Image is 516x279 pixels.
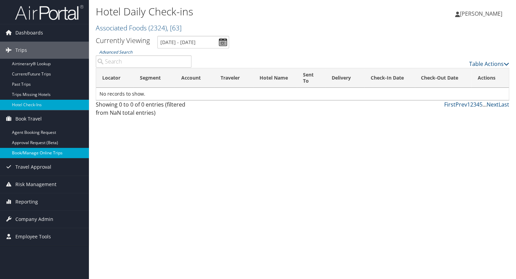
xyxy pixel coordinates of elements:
[96,68,134,88] th: Locator: activate to sort column ascending
[476,101,479,108] a: 4
[15,24,43,41] span: Dashboards
[469,60,509,68] a: Table Actions
[325,68,364,88] th: Delivery: activate to sort column ascending
[96,23,182,32] a: Associated Foods
[134,68,175,88] th: Segment: activate to sort column ascending
[214,68,253,88] th: Traveler: activate to sort column ascending
[444,101,455,108] a: First
[96,4,371,19] h1: Hotel Daily Check-ins
[15,193,38,210] span: Reporting
[175,68,214,88] th: Account: activate to sort column ascending
[157,36,229,48] input: [DATE] - [DATE]
[96,36,150,45] h3: Currently Viewing
[15,4,83,20] img: airportal-logo.png
[15,228,51,245] span: Employee Tools
[96,55,191,68] input: Advanced Search
[455,3,509,24] a: [PERSON_NAME]
[499,101,509,108] a: Last
[479,101,482,108] a: 5
[472,68,509,88] th: Actions
[148,23,167,32] span: ( 2324 )
[297,68,325,88] th: Sent To: activate to sort column ascending
[487,101,499,108] a: Next
[364,68,414,88] th: Check-In Date: activate to sort column ascending
[467,101,470,108] a: 1
[15,42,27,59] span: Trips
[482,101,487,108] span: …
[473,101,476,108] a: 3
[99,49,132,55] a: Advanced Search
[96,100,191,120] div: Showing 0 to 0 of 0 entries (filtered from NaN total entries)
[15,211,53,228] span: Company Admin
[460,10,502,17] span: [PERSON_NAME]
[415,68,472,88] th: Check-Out Date: activate to sort column ascending
[470,101,473,108] a: 2
[96,88,509,100] td: No records to show.
[15,158,51,176] span: Travel Approval
[253,68,297,88] th: Hotel Name: activate to sort column ascending
[15,176,56,193] span: Risk Management
[167,23,182,32] span: , [ 63 ]
[455,101,467,108] a: Prev
[15,110,42,127] span: Book Travel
